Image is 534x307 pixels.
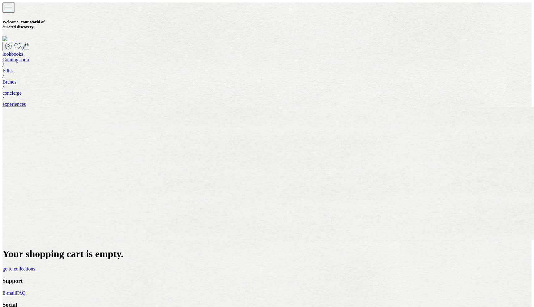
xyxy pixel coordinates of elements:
a: lookbooksComing soon [2,51,532,63]
a: Brands [2,79,16,84]
div: lookbooks [2,51,532,57]
a: FAQ [16,290,26,296]
a: Edits [2,68,13,73]
a: go to collections [2,266,35,271]
h3: Support [2,278,532,284]
div: / [2,63,532,68]
div: / [2,96,532,102]
div: / [2,74,532,79]
img: logo [2,36,16,42]
div: Coming soon [2,57,532,63]
a: concierge [2,90,22,96]
h1: Your shopping cart is empty. [2,248,532,260]
a: 0 [21,45,29,50]
a: E-mail [2,290,16,296]
h5: Welcome . Your world of curated discovery. [2,19,532,29]
div: / [2,85,532,90]
a: experiences [2,102,26,107]
span: 0 [21,45,24,50]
